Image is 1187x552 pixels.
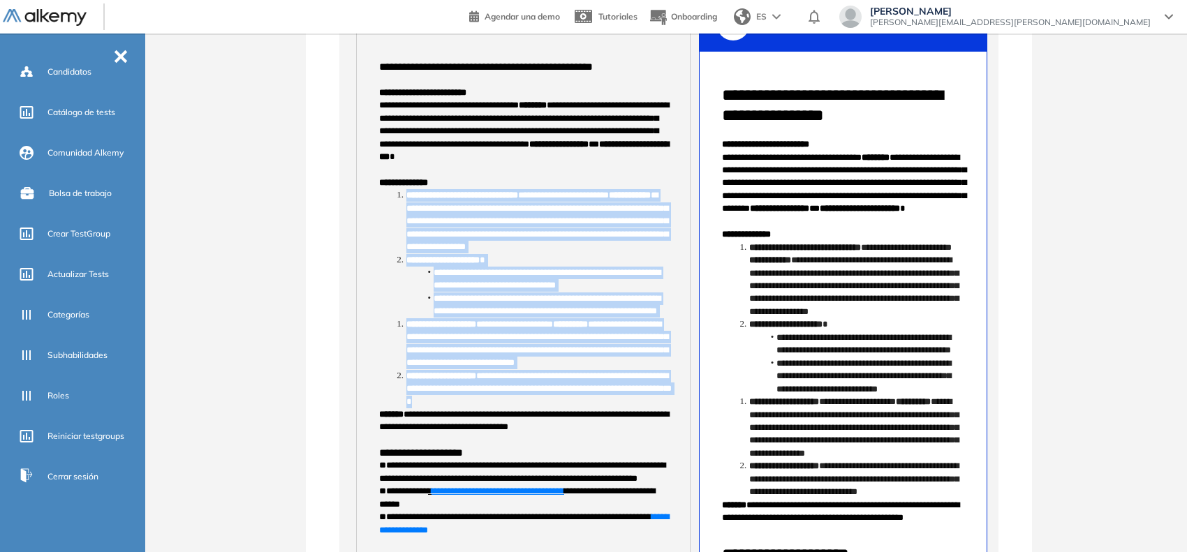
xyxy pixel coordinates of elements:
img: Logo [3,9,87,27]
span: Reiniciar testgroups [47,430,124,442]
span: [PERSON_NAME][EMAIL_ADDRESS][PERSON_NAME][DOMAIN_NAME] [870,17,1151,28]
span: Agendar una demo [485,11,560,22]
button: Onboarding [649,2,717,32]
span: Tutoriales [598,11,637,22]
span: Bolsa de trabajo [49,187,112,200]
img: arrow [772,14,781,20]
span: ES [756,10,767,23]
span: [PERSON_NAME] [870,6,1151,17]
span: Cerrar sesión [47,470,98,483]
span: Subhabilidades [47,349,108,361]
span: Onboarding [671,11,717,22]
span: Crear TestGroup [47,227,110,240]
span: Comunidad Alkemy [47,147,124,159]
img: world [734,8,751,25]
span: Catálogo de tests [47,106,115,119]
span: Categorías [47,308,89,321]
span: Candidatos [47,66,91,78]
span: Roles [47,389,69,402]
a: Agendar una demo [469,7,560,24]
span: Actualizar Tests [47,268,109,281]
